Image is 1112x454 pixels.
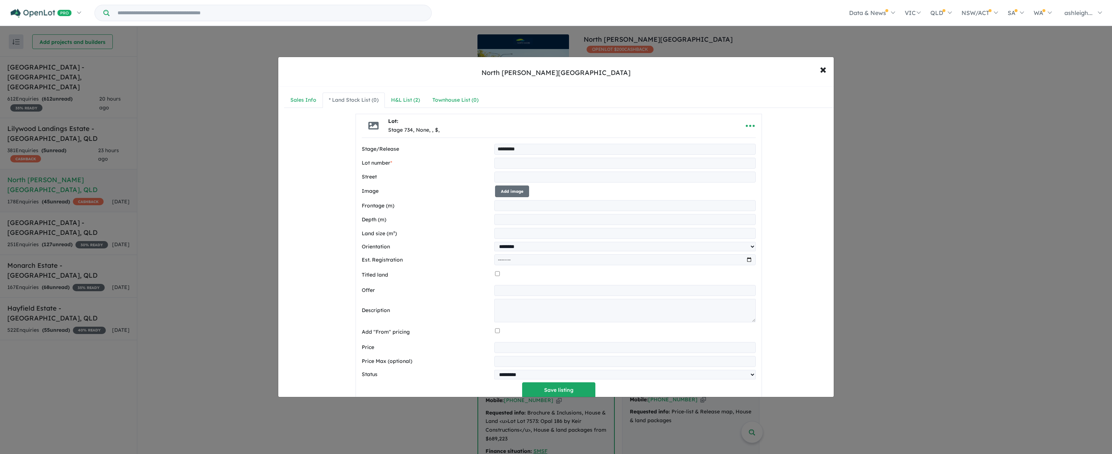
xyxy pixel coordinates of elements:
[290,96,316,105] div: Sales Info
[820,61,826,77] span: ×
[391,96,420,105] div: H&L List ( 2 )
[362,370,491,379] label: Status
[522,382,595,398] button: Save listing
[362,173,491,181] label: Street
[495,185,529,198] button: Add image
[362,286,491,295] label: Offer
[362,229,491,238] label: Land size (m²)
[362,202,491,210] label: Frontage (m)
[362,343,491,352] label: Price
[362,145,491,154] label: Stage/Release
[362,215,491,224] label: Depth (m)
[362,357,491,366] label: Price Max (optional)
[362,159,491,168] label: Lot number
[481,68,631,78] div: North [PERSON_NAME][GEOGRAPHIC_DATA]
[362,306,491,315] label: Description
[11,9,72,18] img: Openlot PRO Logo White
[329,96,379,105] div: * Land Stock List ( 0 )
[362,243,491,251] label: Orientation
[1064,9,1093,16] span: ashleigh...
[388,118,398,124] b: Lot:
[111,5,430,21] input: Try estate name, suburb, builder or developer
[362,187,492,196] label: Image
[432,96,479,105] div: Townhouse List ( 0 )
[388,126,440,135] div: Stage 734, None, , $,
[362,328,492,337] label: Add "From" pricing
[362,271,492,279] label: Titled land
[362,256,491,264] label: Est. Registration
